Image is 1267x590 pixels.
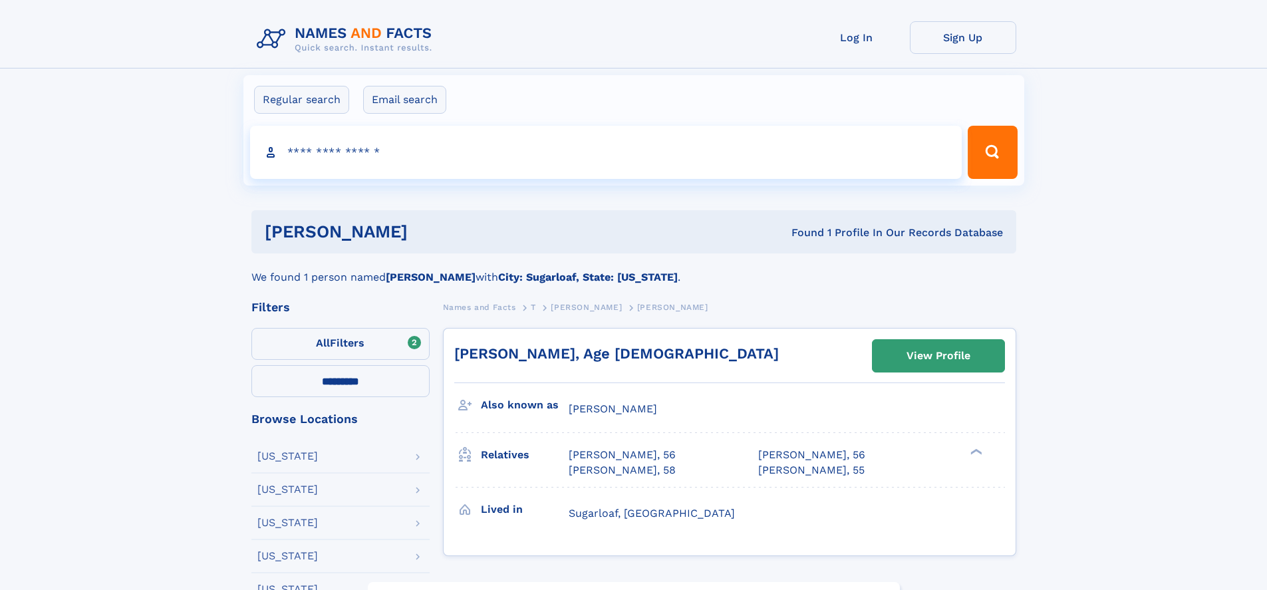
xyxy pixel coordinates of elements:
[251,253,1016,285] div: We found 1 person named with .
[257,451,318,462] div: [US_STATE]
[481,498,569,521] h3: Lived in
[498,271,678,283] b: City: Sugarloaf, State: [US_STATE]
[907,341,970,371] div: View Profile
[363,86,446,114] label: Email search
[251,21,443,57] img: Logo Names and Facts
[569,448,676,462] a: [PERSON_NAME], 56
[454,345,779,362] a: [PERSON_NAME], Age [DEMOGRAPHIC_DATA]
[758,463,865,478] a: [PERSON_NAME], 55
[968,126,1017,179] button: Search Button
[551,303,622,312] span: [PERSON_NAME]
[637,303,708,312] span: [PERSON_NAME]
[551,299,622,315] a: [PERSON_NAME]
[257,484,318,495] div: [US_STATE]
[265,223,600,240] h1: [PERSON_NAME]
[873,340,1004,372] a: View Profile
[967,448,983,456] div: ❯
[443,299,516,315] a: Names and Facts
[569,463,676,478] a: [PERSON_NAME], 58
[531,303,536,312] span: T
[599,225,1003,240] div: Found 1 Profile In Our Records Database
[257,551,318,561] div: [US_STATE]
[254,86,349,114] label: Regular search
[569,402,657,415] span: [PERSON_NAME]
[569,507,735,519] span: Sugarloaf, [GEOGRAPHIC_DATA]
[386,271,476,283] b: [PERSON_NAME]
[251,301,430,313] div: Filters
[250,126,962,179] input: search input
[251,328,430,360] label: Filters
[481,444,569,466] h3: Relatives
[316,337,330,349] span: All
[758,448,865,462] a: [PERSON_NAME], 56
[481,394,569,416] h3: Also known as
[251,413,430,425] div: Browse Locations
[803,21,910,54] a: Log In
[910,21,1016,54] a: Sign Up
[257,517,318,528] div: [US_STATE]
[531,299,536,315] a: T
